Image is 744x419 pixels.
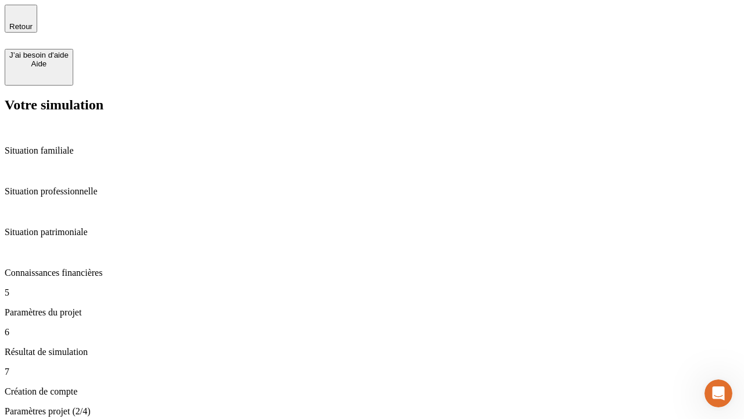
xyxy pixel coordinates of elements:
div: Vous avez besoin d’aide ? [12,10,286,19]
div: Ouvrir le Messenger Intercom [5,5,320,37]
button: J’ai besoin d'aideAide [5,49,73,86]
div: J’ai besoin d'aide [9,51,69,59]
p: 7 [5,367,739,377]
p: Situation familiale [5,145,739,156]
p: Connaissances financières [5,268,739,278]
p: 5 [5,287,739,298]
p: Paramètres projet (2/4) [5,406,739,417]
iframe: Intercom live chat [704,379,732,407]
p: Création de compte [5,386,739,397]
div: L’équipe répond généralement dans un délai de quelques minutes. [12,19,286,31]
p: Résultat de simulation [5,347,739,357]
h2: Votre simulation [5,97,739,113]
p: Situation patrimoniale [5,227,739,237]
p: Paramètres du projet [5,307,739,318]
button: Retour [5,5,37,33]
p: 6 [5,327,739,338]
p: Situation professionnelle [5,186,739,197]
div: Aide [9,59,69,68]
span: Retour [9,22,33,31]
